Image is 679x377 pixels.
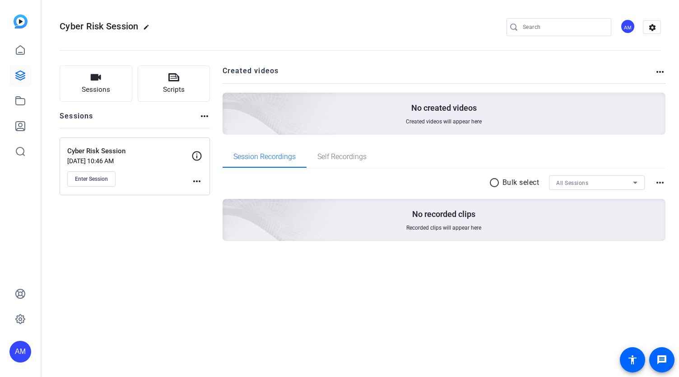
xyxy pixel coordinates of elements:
p: Cyber Risk Session [67,146,191,156]
span: Cyber Risk Session [60,21,139,32]
div: AM [620,19,635,34]
p: [DATE] 10:46 AM [67,157,191,165]
img: embarkstudio-empty-session.png [121,109,337,306]
button: Scripts [138,66,210,102]
span: Recorded clips will appear here [406,224,481,231]
mat-icon: more_horiz [191,176,202,187]
h2: Created videos [223,66,655,83]
div: AM [9,341,31,363]
span: Scripts [163,85,185,95]
ngx-avatar: Abe Menendez [620,19,636,35]
mat-icon: message [656,354,667,365]
span: Self Recordings [317,153,367,160]
img: blue-gradient.svg [14,14,28,28]
mat-icon: radio_button_unchecked [489,177,502,188]
p: No recorded clips [412,209,475,220]
mat-icon: accessibility [627,354,638,365]
span: All Sessions [556,180,588,186]
mat-icon: more_horiz [655,66,665,77]
h2: Sessions [60,111,93,128]
p: No created videos [411,103,477,113]
mat-icon: more_horiz [655,177,665,188]
mat-icon: settings [643,21,661,34]
button: Enter Session [67,171,116,187]
input: Search [523,22,604,33]
span: Created videos will appear here [406,118,482,125]
p: Bulk select [502,177,539,188]
button: Sessions [60,66,132,102]
mat-icon: edit [143,24,154,35]
span: Sessions [82,85,110,95]
img: Creted videos background [121,3,337,199]
span: Enter Session [75,175,108,183]
mat-icon: more_horiz [199,111,210,122]
span: Session Recordings [233,153,296,160]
